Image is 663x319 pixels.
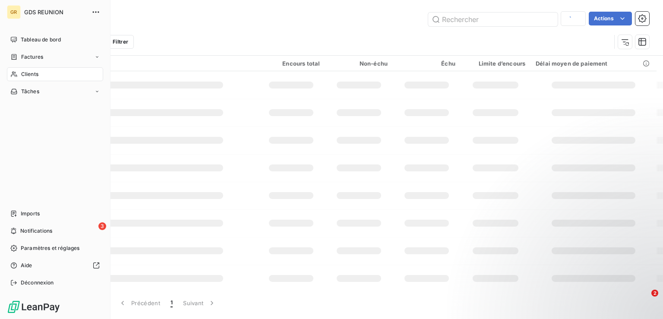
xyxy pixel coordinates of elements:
[7,300,60,314] img: Logo LeanPay
[21,36,61,44] span: Tableau de bord
[21,70,38,78] span: Clients
[98,222,106,230] span: 3
[94,35,134,49] button: Filtrer
[7,259,103,272] a: Aide
[20,227,52,235] span: Notifications
[24,9,86,16] span: GDS REUNION
[330,60,388,67] div: Non-échu
[21,53,43,61] span: Factures
[589,12,632,25] button: Actions
[490,235,663,296] iframe: Intercom notifications message
[262,60,320,67] div: Encours total
[651,290,658,297] span: 2
[170,299,173,307] span: 1
[178,294,221,312] button: Suivant
[113,294,165,312] button: Précédent
[21,279,54,287] span: Déconnexion
[7,5,21,19] div: GR
[466,60,525,67] div: Limite d’encours
[21,262,32,269] span: Aide
[21,244,79,252] span: Paramètres et réglages
[165,294,178,312] button: 1
[398,60,455,67] div: Échu
[21,88,39,95] span: Tâches
[634,290,654,310] iframe: Intercom live chat
[428,13,558,26] input: Rechercher
[21,210,40,218] span: Imports
[536,60,651,67] div: Délai moyen de paiement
